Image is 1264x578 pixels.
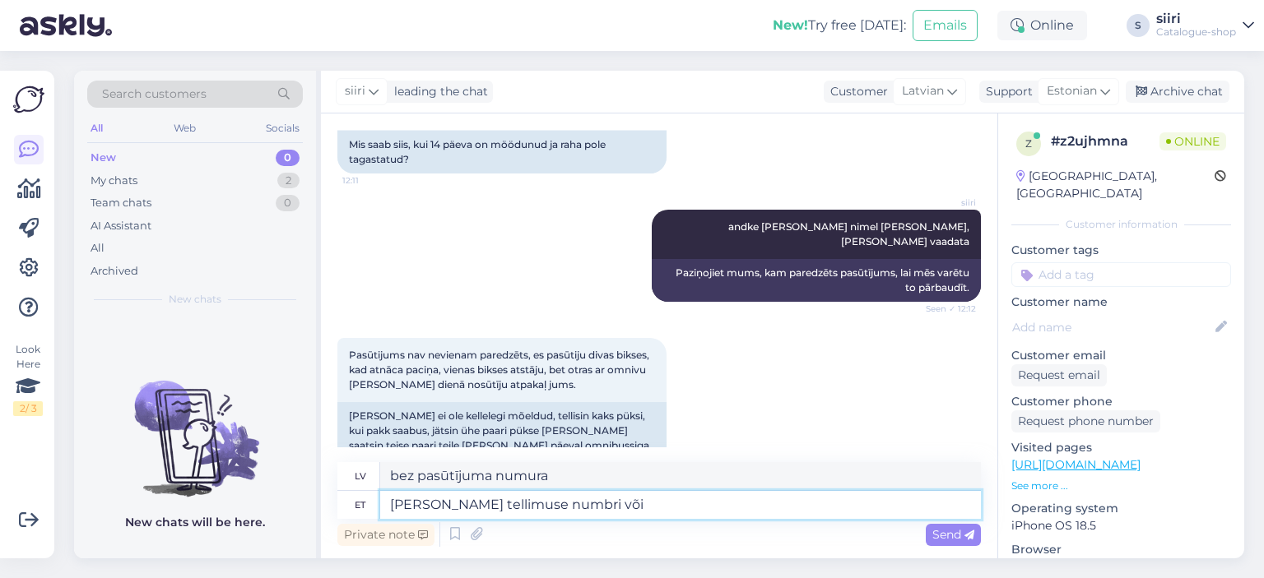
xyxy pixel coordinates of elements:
[345,82,365,100] span: siiri
[1011,217,1231,232] div: Customer information
[337,402,667,474] div: [PERSON_NAME] ei ole kellelegi mõeldud, tellisin kaks püksi, kui pakk saabus, jätsin ühe paari pü...
[91,195,151,211] div: Team chats
[997,11,1087,40] div: Online
[1011,262,1231,287] input: Add a tag
[1011,439,1231,456] p: Visited pages
[91,240,105,257] div: All
[824,83,888,100] div: Customer
[1011,517,1231,534] p: iPhone OS 18.5
[1011,347,1231,364] p: Customer email
[276,150,300,166] div: 0
[13,401,43,416] div: 2 / 3
[276,195,300,211] div: 0
[1011,242,1231,259] p: Customer tags
[342,174,404,187] span: 12:11
[773,17,808,33] b: New!
[1025,137,1032,150] span: z
[1011,393,1231,410] p: Customer phone
[337,524,434,546] div: Private note
[1011,364,1107,386] div: Request email
[169,292,221,307] span: New chats
[380,491,981,519] textarea: [PERSON_NAME] tellimuse numbri või
[773,16,906,35] div: Try free [DATE]:
[1016,168,1215,202] div: [GEOGRAPHIC_DATA], [GEOGRAPHIC_DATA]
[380,462,981,490] textarea: bez pasūtījuma numura
[1126,81,1229,103] div: Archive chat
[277,173,300,189] div: 2
[1011,500,1231,517] p: Operating system
[263,118,303,139] div: Socials
[337,131,667,173] div: Mis saab siis, kui 14 päeva on möödunud ja raha pole tagastatud?
[1051,132,1159,151] div: # z2ujhmna
[74,351,316,499] img: No chats
[355,462,366,490] div: lv
[932,527,974,542] span: Send
[902,82,944,100] span: Latvian
[1156,25,1236,39] div: Catalogue-shop
[979,83,1033,100] div: Support
[1011,479,1231,493] p: See more ...
[13,84,44,115] img: Askly Logo
[125,514,265,531] p: New chats will be here.
[102,86,207,103] span: Search customers
[349,349,652,391] span: Pasūtijums nav nevienam paredzēts, es pasūtiju divas bikses, kad atnāca paciņa, vienas bikses ats...
[1159,132,1226,150] span: Online
[13,342,43,416] div: Look Here
[1156,12,1236,25] div: siiri
[91,218,151,234] div: AI Assistant
[1011,541,1231,558] p: Browser
[652,259,981,302] div: Paziņojiet mums, kam paredzēts pasūtījums, lai mēs varētu to pārbaudīt.
[1012,318,1212,336] input: Add name
[388,83,488,100] div: leading the chat
[170,118,199,139] div: Web
[91,150,116,166] div: New
[87,118,106,139] div: All
[914,197,976,209] span: siiri
[1127,14,1150,37] div: S
[1047,82,1097,100] span: Estonian
[1011,410,1160,432] div: Request phone number
[913,10,978,41] button: Emails
[1011,294,1231,311] p: Customer name
[1011,457,1141,472] a: [URL][DOMAIN_NAME]
[1156,12,1254,39] a: siiriCatalogue-shop
[728,220,972,247] span: andke [PERSON_NAME] nimel [PERSON_NAME], [PERSON_NAME] vaadata
[91,173,137,189] div: My chats
[355,491,365,519] div: et
[91,263,138,280] div: Archived
[914,303,976,315] span: Seen ✓ 12:12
